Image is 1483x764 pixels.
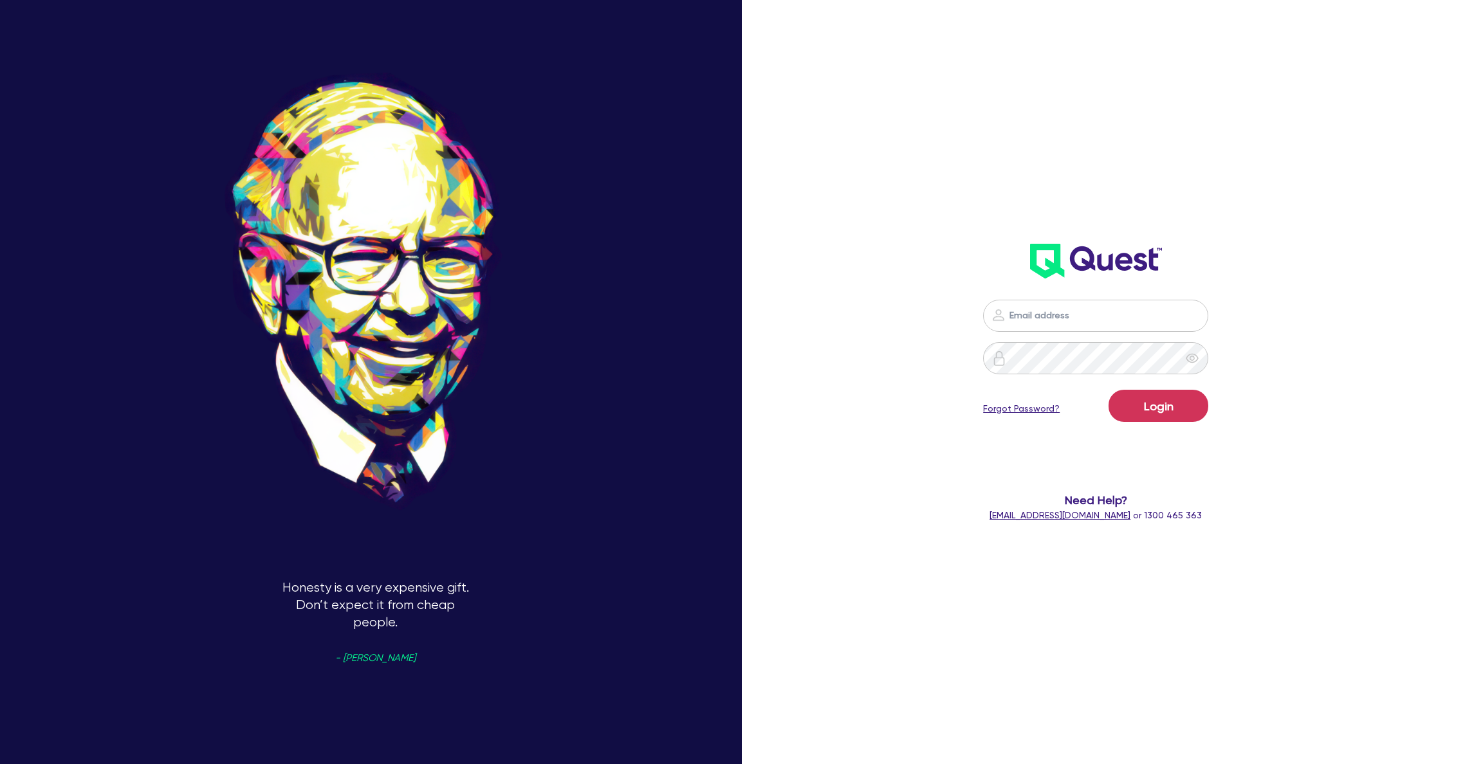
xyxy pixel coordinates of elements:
[1030,244,1162,278] img: wH2k97JdezQIQAAAABJRU5ErkJggg==
[892,491,1299,509] span: Need Help?
[983,300,1208,332] input: Email address
[983,402,1060,415] a: Forgot Password?
[991,350,1007,366] img: icon-password
[1186,352,1199,365] span: eye
[991,307,1006,323] img: icon-password
[335,653,416,663] span: - [PERSON_NAME]
[990,510,1202,520] span: or 1300 465 363
[1109,390,1208,422] button: Login
[990,510,1130,520] a: [EMAIL_ADDRESS][DOMAIN_NAME]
